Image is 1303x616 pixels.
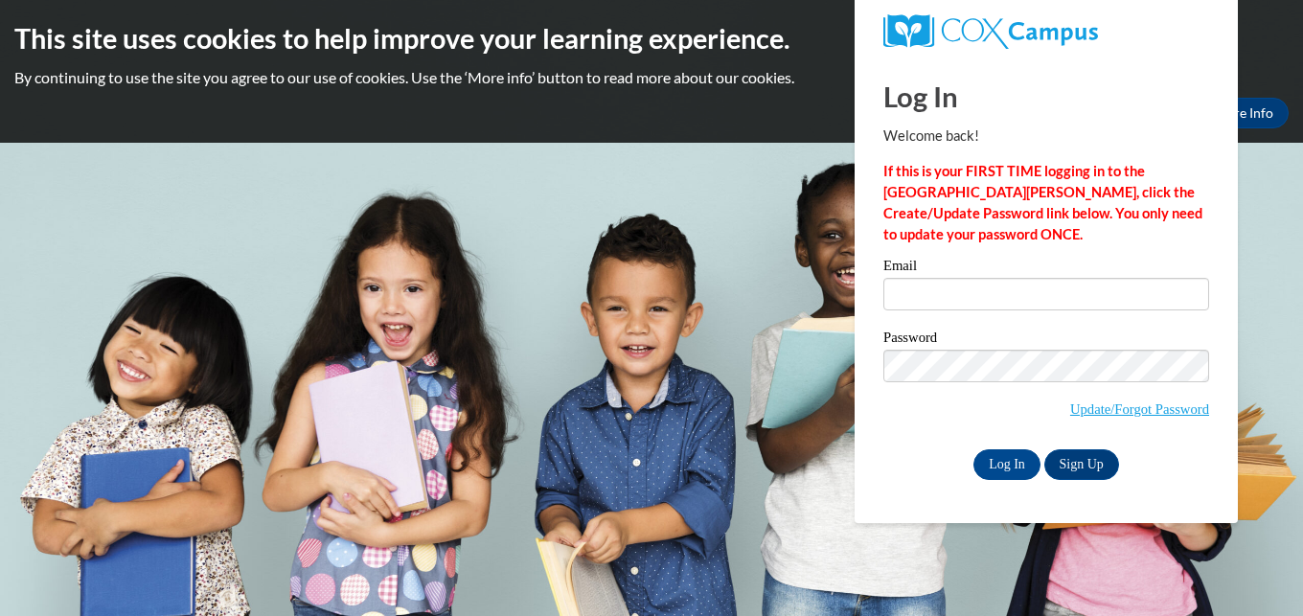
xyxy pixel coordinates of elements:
[883,77,1209,116] h1: Log In
[1044,449,1119,480] a: Sign Up
[973,449,1040,480] input: Log In
[883,14,1209,49] a: COX Campus
[883,125,1209,147] p: Welcome back!
[883,163,1202,242] strong: If this is your FIRST TIME logging in to the [GEOGRAPHIC_DATA][PERSON_NAME], click the Create/Upd...
[1199,98,1289,128] a: More Info
[883,331,1209,350] label: Password
[883,259,1209,278] label: Email
[883,14,1098,49] img: COX Campus
[14,19,1289,57] h2: This site uses cookies to help improve your learning experience.
[14,67,1289,88] p: By continuing to use the site you agree to our use of cookies. Use the ‘More info’ button to read...
[1070,401,1209,417] a: Update/Forgot Password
